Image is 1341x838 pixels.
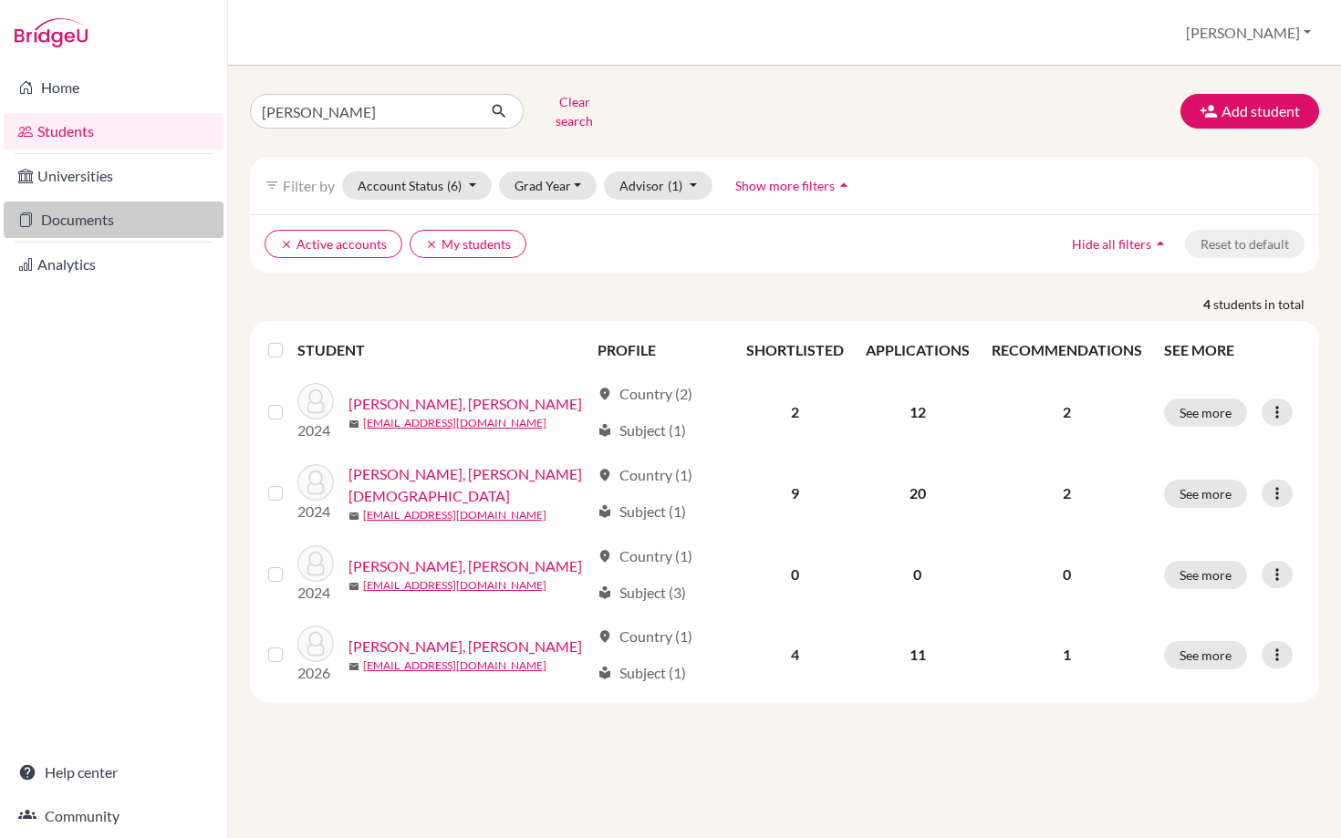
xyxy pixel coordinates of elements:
button: Show more filtersarrow_drop_up [720,171,868,200]
span: Filter by [283,177,335,194]
i: arrow_drop_up [835,176,853,194]
div: Country (1) [598,626,692,647]
span: (1) [668,178,682,193]
i: clear [425,238,438,251]
button: Account Status(6) [342,171,492,200]
span: local_library [598,585,612,600]
div: Subject (1) [598,419,686,441]
button: See more [1164,480,1247,508]
span: location_on [598,629,612,644]
div: Country (2) [598,383,692,405]
span: location_on [598,387,612,401]
th: PROFILE [587,328,734,372]
div: Subject (1) [598,662,686,684]
input: Find student by name... [250,94,476,129]
p: 2 [992,401,1142,423]
p: 2 [992,482,1142,504]
img: Ortiz Stoessel, Sebastian Jose [297,626,334,662]
span: mail [348,661,359,672]
a: [EMAIL_ADDRESS][DOMAIN_NAME] [363,507,546,523]
div: Country (1) [598,464,692,486]
button: Clear search [524,88,625,135]
span: mail [348,581,359,592]
img: Chavez Mejia, Sebastian Alberto [297,383,334,419]
span: local_library [598,666,612,680]
span: location_on [598,549,612,564]
a: [PERSON_NAME], [PERSON_NAME] [348,555,582,577]
span: (6) [447,178,462,193]
td: 0 [855,534,981,615]
span: location_on [598,468,612,482]
img: Duenas Urcuyo, Sebastian Jesus [297,464,334,501]
a: [PERSON_NAME], [PERSON_NAME][DEMOGRAPHIC_DATA] [348,463,589,507]
th: SHORTLISTED [735,328,855,372]
th: STUDENT [297,328,587,372]
p: 2024 [297,501,334,522]
td: 9 [735,452,855,534]
button: Add student [1180,94,1319,129]
p: 1 [992,644,1142,666]
td: 2 [735,372,855,452]
td: 4 [735,615,855,695]
span: mail [348,511,359,522]
td: 11 [855,615,981,695]
span: local_library [598,504,612,519]
p: 2024 [297,582,334,604]
span: local_library [598,423,612,438]
p: 2024 [297,419,334,441]
span: students in total [1213,295,1319,314]
button: [PERSON_NAME] [1178,16,1319,50]
p: 2026 [297,662,334,684]
button: clearMy students [410,230,526,258]
td: 20 [855,452,981,534]
a: [PERSON_NAME], [PERSON_NAME] [348,636,582,657]
a: Help center [4,754,223,791]
button: Grad Year [499,171,598,200]
a: [PERSON_NAME], [PERSON_NAME] [348,393,582,415]
th: APPLICATIONS [855,328,981,372]
span: Show more filters [735,178,835,193]
th: RECOMMENDATIONS [981,328,1153,372]
button: See more [1164,561,1247,589]
div: Subject (1) [598,501,686,522]
td: 12 [855,372,981,452]
a: [EMAIL_ADDRESS][DOMAIN_NAME] [363,577,546,594]
img: Gonzalez Rivas, Marco Sebastian [297,545,334,582]
button: clearActive accounts [265,230,402,258]
div: Subject (3) [598,582,686,604]
img: Bridge-U [15,18,88,47]
i: arrow_drop_up [1151,234,1169,253]
a: Analytics [4,246,223,283]
a: Universities [4,158,223,194]
p: 0 [992,564,1142,585]
a: Students [4,113,223,150]
a: Community [4,798,223,834]
a: Documents [4,202,223,238]
i: clear [280,238,293,251]
a: Home [4,69,223,106]
button: Reset to default [1185,230,1305,258]
a: [EMAIL_ADDRESS][DOMAIN_NAME] [363,415,546,431]
button: See more [1164,641,1247,669]
div: Country (1) [598,545,692,567]
a: [EMAIL_ADDRESS][DOMAIN_NAME] [363,657,546,674]
strong: 4 [1203,295,1213,314]
button: Advisor(1) [604,171,712,200]
i: filter_list [265,178,279,192]
td: 0 [735,534,855,615]
button: Hide all filtersarrow_drop_up [1056,230,1185,258]
span: mail [348,419,359,429]
th: SEE MORE [1153,328,1313,372]
button: See more [1164,398,1247,427]
span: Hide all filters [1072,236,1151,252]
